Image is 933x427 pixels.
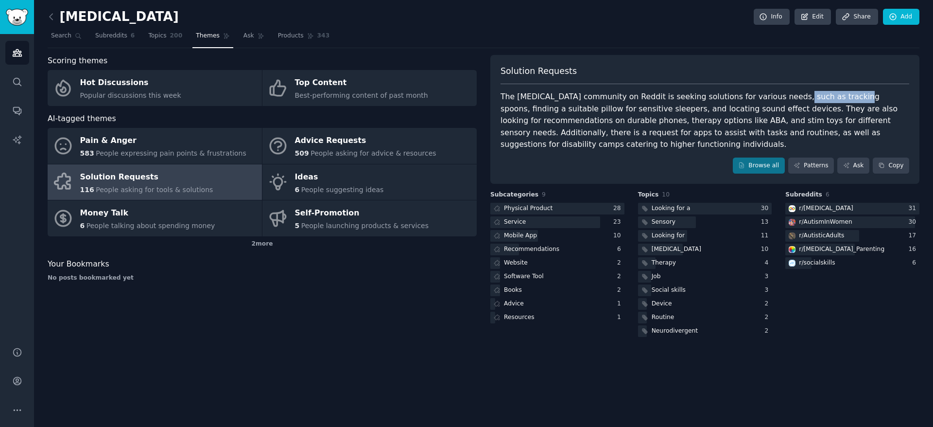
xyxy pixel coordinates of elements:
a: Hot DiscussionsPopular discussions this week [48,70,262,106]
a: Device2 [638,298,772,310]
span: People talking about spending money [86,222,215,230]
div: Top Content [295,75,428,91]
a: AutismInWomenr/AutismInWomen30 [785,216,919,229]
button: Copy [873,158,909,174]
div: Books [504,286,522,295]
span: AI-tagged themes [48,113,116,125]
div: Sensory [652,218,675,227]
a: Service23 [490,216,624,229]
div: Neurodivergent [652,327,698,336]
a: Products343 [275,28,333,48]
a: Software Tool2 [490,271,624,283]
div: 30 [908,218,919,227]
img: Autism_Parenting [789,246,795,253]
span: 5 [295,222,300,230]
div: 23 [613,218,624,227]
a: Topics200 [145,28,186,48]
a: Themes [192,28,233,48]
a: Ideas6People suggesting ideas [262,164,477,200]
a: Subreddits6 [92,28,138,48]
img: AutismInWomen [789,219,795,226]
span: 116 [80,186,94,194]
div: 16 [908,245,919,254]
span: 6 [131,32,135,40]
span: Your Bookmarks [48,258,109,270]
a: Website2 [490,257,624,269]
div: 4 [765,259,772,267]
div: r/ AutismInWomen [799,218,852,227]
div: 30 [761,204,772,213]
span: People asking for tools & solutions [96,186,213,194]
img: AutisticAdults [789,232,795,239]
span: 6 [295,186,300,194]
div: 3 [765,286,772,295]
span: Popular discussions this week [80,91,181,99]
div: Service [504,218,526,227]
a: Pain & Anger583People expressing pain points & frustrations [48,128,262,164]
a: Info [754,9,790,25]
div: Routine [652,313,674,322]
a: Patterns [788,158,834,174]
div: r/ [MEDICAL_DATA] [799,204,853,213]
a: Therapy4 [638,257,772,269]
a: Neurodivergent2 [638,325,772,338]
div: 2 [765,313,772,322]
div: 28 [613,204,624,213]
h2: [MEDICAL_DATA] [48,9,179,25]
span: Ask [243,32,254,40]
span: 583 [80,149,94,157]
div: 2 [765,300,772,308]
div: 6 [912,259,919,267]
div: Hot Discussions [80,75,181,91]
div: Social skills [652,286,686,295]
img: autism [789,205,795,212]
div: 6 [617,245,624,254]
span: Best-performing content of past month [295,91,428,99]
span: 9 [542,191,546,198]
a: Books2 [490,285,624,297]
a: Physical Product28 [490,203,624,215]
span: People asking for advice & resources [311,149,436,157]
div: Website [504,259,528,267]
span: 343 [317,32,330,40]
span: Scoring themes [48,55,107,67]
div: 31 [908,204,919,213]
div: 1 [617,313,624,322]
span: Subreddits [785,191,822,199]
a: Share [836,9,878,25]
div: Mobile App [504,231,537,240]
a: Add [883,9,919,25]
a: Top ContentBest-performing content of past month [262,70,477,106]
a: Social skills3 [638,285,772,297]
div: 2 more [48,236,477,252]
div: 17 [908,231,919,240]
a: autismr/[MEDICAL_DATA]31 [785,203,919,215]
a: Sensory13 [638,216,772,229]
span: Subreddits [95,32,127,40]
a: Ask [837,158,869,174]
div: Advice Requests [295,133,436,149]
a: Autism_Parentingr/[MEDICAL_DATA]_Parenting16 [785,244,919,256]
a: Looking for11 [638,230,772,242]
div: 2 [617,272,624,281]
div: r/ AutisticAdults [799,231,844,240]
div: Solution Requests [80,169,213,185]
a: Mobile App10 [490,230,624,242]
a: Money Talk6People talking about spending money [48,200,262,236]
div: Looking for a [652,204,691,213]
span: People suggesting ideas [301,186,384,194]
div: Advice [504,300,524,308]
div: 3 [765,272,772,281]
a: Routine2 [638,312,772,324]
a: Browse all [733,158,785,174]
span: Solution Requests [501,65,577,77]
div: No posts bookmarked yet [48,274,477,283]
a: Ask [240,28,268,48]
div: 2 [617,259,624,267]
a: [MEDICAL_DATA]10 [638,244,772,256]
a: Looking for a30 [638,203,772,215]
div: Pain & Anger [80,133,246,149]
a: Resources1 [490,312,624,324]
div: Therapy [652,259,676,267]
div: 10 [613,231,624,240]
